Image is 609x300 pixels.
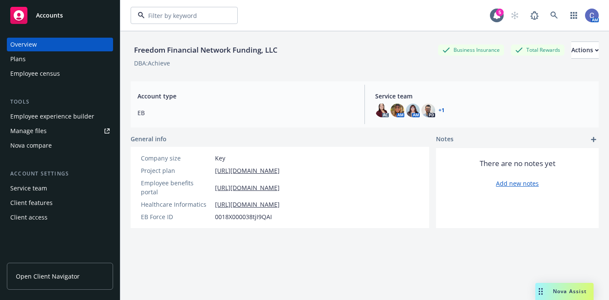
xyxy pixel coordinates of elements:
img: photo [375,104,389,117]
div: Company size [141,154,212,163]
a: Employee experience builder [7,110,113,123]
img: photo [421,104,435,117]
div: Business Insurance [438,45,504,55]
a: Client features [7,196,113,210]
div: Healthcare Informatics [141,200,212,209]
a: [URL][DOMAIN_NAME] [215,166,280,175]
a: Manage files [7,124,113,138]
span: General info [131,134,167,143]
a: Search [546,7,563,24]
div: Service team [10,181,47,195]
span: There are no notes yet [480,158,555,169]
span: Account type [137,92,354,101]
img: photo [391,104,404,117]
img: photo [585,9,599,22]
a: Start snowing [506,7,523,24]
a: add [588,134,599,145]
div: Total Rewards [511,45,564,55]
a: Accounts [7,3,113,27]
div: Drag to move [535,283,546,300]
div: Client features [10,196,53,210]
span: Nova Assist [553,288,587,295]
div: Manage files [10,124,47,138]
div: Account settings [7,169,113,178]
a: Switch app [565,7,582,24]
div: Overview [10,38,37,51]
a: Overview [7,38,113,51]
div: Project plan [141,166,212,175]
a: Client access [7,211,113,224]
a: Report a Bug [526,7,543,24]
button: Nova Assist [535,283,594,300]
img: photo [406,104,420,117]
span: Accounts [36,12,63,19]
div: EB Force ID [141,212,212,221]
a: Employee census [7,67,113,80]
div: Employee benefits portal [141,178,212,196]
input: Filter by keyword [145,11,220,20]
a: Plans [7,52,113,66]
span: 0018X000038tjI9QAI [215,212,272,221]
a: Service team [7,181,113,195]
a: Add new notes [496,179,539,188]
span: Notes [436,134,454,145]
button: Actions [571,42,599,59]
div: Plans [10,52,26,66]
span: Key [215,154,225,163]
a: Nova compare [7,139,113,152]
div: Client access [10,211,48,224]
div: Nova compare [10,139,52,152]
span: Service team [375,92,592,101]
a: +1 [439,108,445,113]
a: [URL][DOMAIN_NAME] [215,183,280,192]
a: [URL][DOMAIN_NAME] [215,200,280,209]
div: 5 [496,9,504,16]
span: Open Client Navigator [16,272,80,281]
div: Employee census [10,67,60,80]
div: Employee experience builder [10,110,94,123]
span: EB [137,108,354,117]
div: Tools [7,98,113,106]
div: Actions [571,42,599,58]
